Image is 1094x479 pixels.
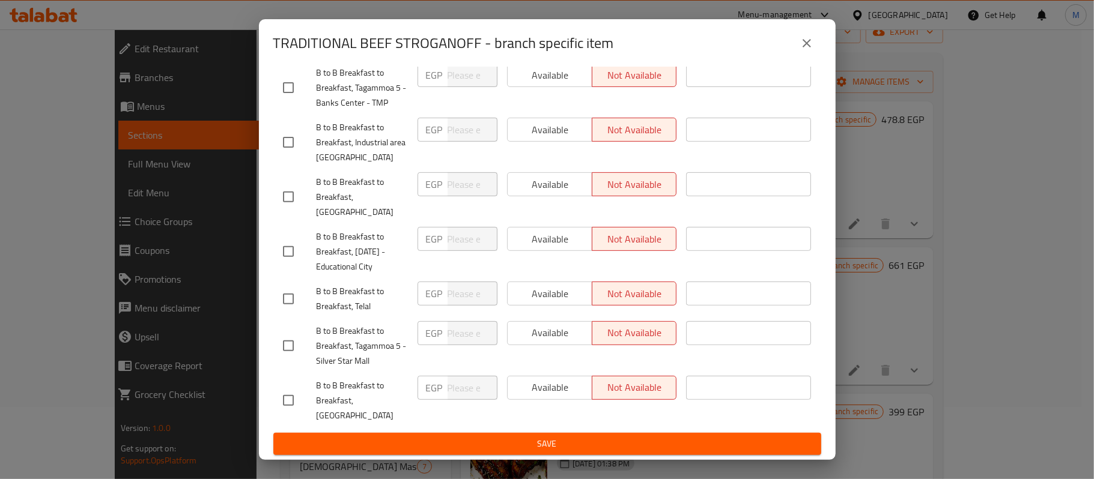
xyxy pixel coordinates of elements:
[273,34,614,53] h2: TRADITIONAL BEEF STROGANOFF - branch specific item
[317,284,408,314] span: B to B Breakfast to Breakfast, Telal
[283,436,812,451] span: Save
[317,120,408,165] span: B to B Breakfast to Breakfast, Industrial area [GEOGRAPHIC_DATA]
[426,122,443,137] p: EGP
[317,229,408,274] span: B to B Breakfast to Breakfast, [DATE] - Educational City
[448,321,497,345] input: Please enter price
[426,286,443,301] p: EGP
[426,381,443,395] p: EGP
[426,326,443,340] p: EGP
[317,378,408,423] span: B to B Breakfast to Breakfast, [GEOGRAPHIC_DATA]
[448,376,497,400] input: Please enter price
[448,282,497,306] input: Please enter price
[273,433,821,455] button: Save
[792,29,821,58] button: close
[448,227,497,251] input: Please enter price
[448,118,497,142] input: Please enter price
[426,177,443,191] p: EGP
[448,172,497,196] input: Please enter price
[317,175,408,220] span: B to B Breakfast to Breakfast, [GEOGRAPHIC_DATA]
[317,65,408,110] span: B to B Breakfast to Breakfast, Tagammoa 5 - Banks Center - TMP
[426,68,443,82] p: EGP
[317,324,408,369] span: B to B Breakfast to Breakfast, Tagammoa 5 - Silver Star Mall
[448,63,497,87] input: Please enter price
[426,232,443,246] p: EGP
